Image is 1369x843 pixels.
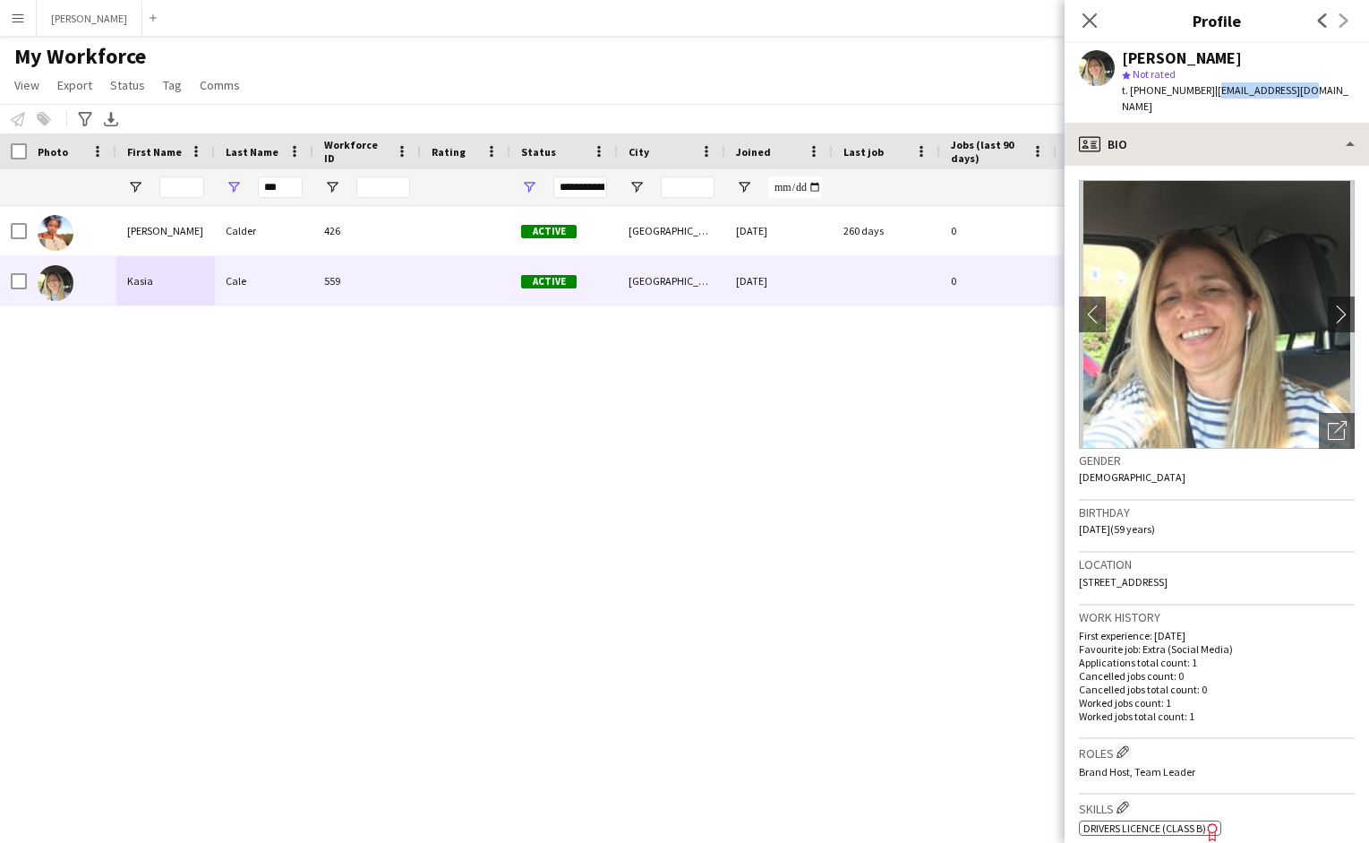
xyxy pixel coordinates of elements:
div: [PERSON_NAME] [116,206,215,255]
app-action-btn: Export XLSX [100,108,122,130]
p: Cancelled jobs count: 0 [1079,669,1355,683]
h3: Profile [1065,9,1369,32]
img: Kasia Cale [38,265,73,301]
p: Applications total count: 1 [1079,656,1355,669]
span: Rating [432,145,466,159]
h3: Skills [1079,798,1355,817]
p: Worked jobs total count: 1 [1079,710,1355,723]
span: Photo [38,145,68,159]
p: Cancelled jobs total count: 0 [1079,683,1355,696]
span: Brand Host, Team Leader [1079,765,1195,778]
span: Status [521,145,556,159]
span: t. [PHONE_NUMBER] [1122,83,1215,97]
div: Bio [1065,123,1369,166]
div: [GEOGRAPHIC_DATA] [618,206,725,255]
h3: Work history [1079,609,1355,625]
span: Joined [736,145,771,159]
div: 0 [940,256,1057,305]
div: Cale [215,256,313,305]
input: City Filter Input [661,176,714,198]
app-action-btn: Advanced filters [74,108,96,130]
span: Status [110,77,145,93]
button: Open Filter Menu [736,179,752,195]
img: Crew avatar or photo [1079,180,1355,449]
a: View [7,73,47,97]
span: [STREET_ADDRESS] [1079,575,1168,589]
div: [PERSON_NAME] [1122,50,1242,66]
span: Comms [200,77,240,93]
div: Kasia [116,256,215,305]
button: Open Filter Menu [226,179,242,195]
span: Export [57,77,92,93]
div: [DATE] [725,206,833,255]
span: Workforce ID [324,138,389,165]
div: Open photos pop-in [1319,413,1355,449]
button: Open Filter Menu [324,179,340,195]
a: Export [50,73,99,97]
span: View [14,77,39,93]
p: First experience: [DATE] [1079,629,1355,642]
span: First Name [127,145,182,159]
a: Status [103,73,152,97]
span: Active [521,275,577,288]
span: Last job [843,145,884,159]
h3: Birthday [1079,504,1355,520]
input: Joined Filter Input [768,176,822,198]
p: Favourite job: Extra (Social Media) [1079,642,1355,656]
a: Tag [156,73,189,97]
h3: Roles [1079,743,1355,761]
span: Tag [163,77,182,93]
img: Hannah Calder [38,215,73,251]
input: Workforce ID Filter Input [356,176,410,198]
button: Open Filter Menu [629,179,645,195]
h3: Gender [1079,452,1355,469]
span: Jobs (last 90 days) [951,138,1024,165]
span: [DEMOGRAPHIC_DATA] [1079,470,1185,484]
span: My Workforce [14,43,146,70]
span: Last Name [226,145,278,159]
button: Open Filter Menu [127,179,143,195]
span: Drivers Licence (Class B) [1083,821,1206,835]
span: [DATE] (59 years) [1079,522,1155,536]
input: First Name Filter Input [159,176,204,198]
div: 260 days [833,206,940,255]
span: Not rated [1133,67,1176,81]
h3: Location [1079,556,1355,572]
input: Last Name Filter Input [258,176,303,198]
div: [GEOGRAPHIC_DATA] [618,256,725,305]
div: [DATE] [725,256,833,305]
div: 0 [940,206,1057,255]
div: 559 [313,256,421,305]
span: | [EMAIL_ADDRESS][DOMAIN_NAME] [1122,83,1348,113]
a: Comms [193,73,247,97]
button: Open Filter Menu [521,179,537,195]
span: City [629,145,649,159]
button: [PERSON_NAME] [37,1,142,36]
span: Active [521,225,577,238]
div: Calder [215,206,313,255]
p: Worked jobs count: 1 [1079,696,1355,710]
div: 426 [313,206,421,255]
